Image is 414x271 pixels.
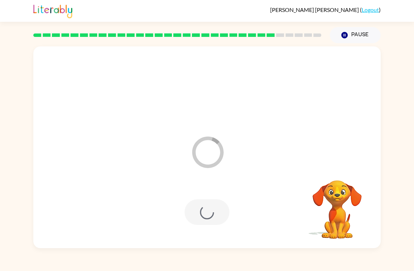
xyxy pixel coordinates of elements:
span: [PERSON_NAME] [PERSON_NAME] [270,6,360,13]
video: Your browser must support playing .mp4 files to use Literably. Please try using another browser. [302,169,372,240]
img: Literably [33,3,72,18]
a: Logout [362,6,379,13]
div: ( ) [270,6,381,13]
button: Pause [330,27,381,43]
